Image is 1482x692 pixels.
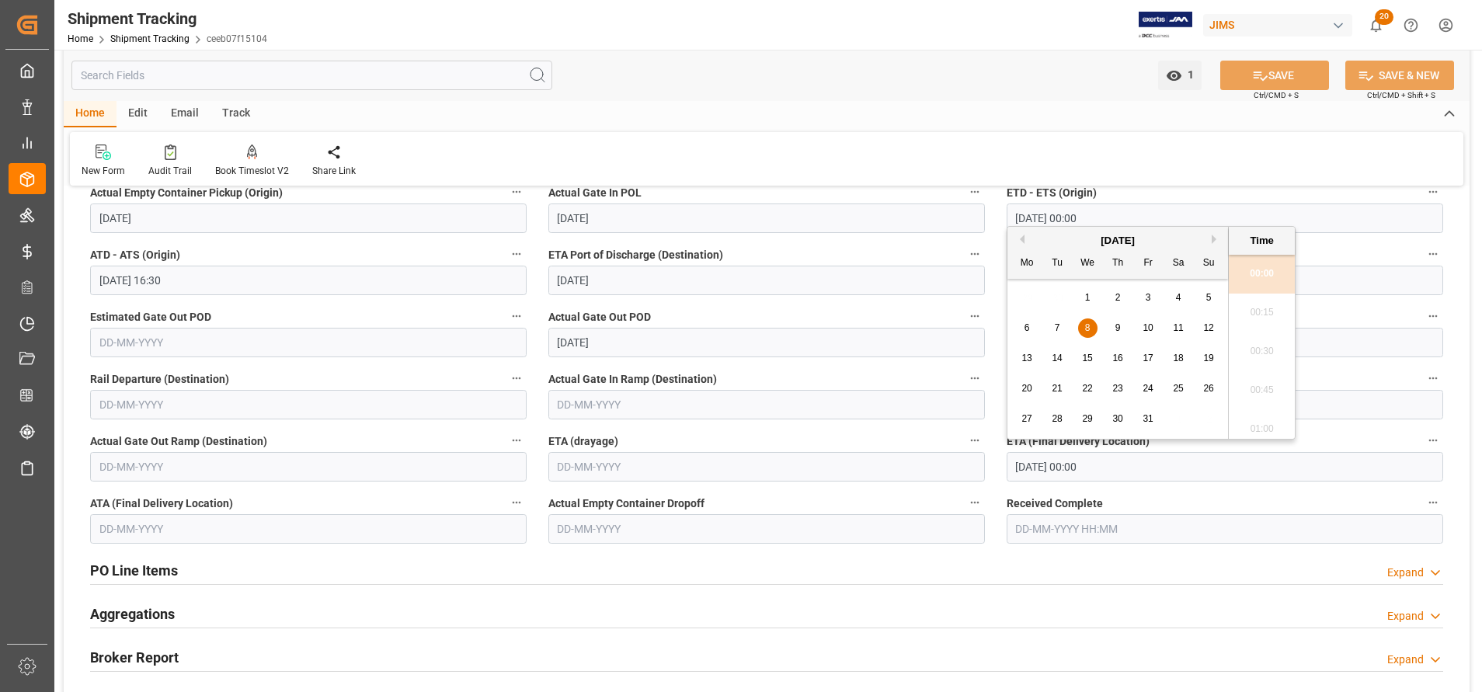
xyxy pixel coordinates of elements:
[1078,318,1098,338] div: Choose Wednesday, October 8th, 2025
[1203,353,1213,363] span: 19
[1078,349,1098,368] div: Choose Wednesday, October 15th, 2025
[90,203,527,233] input: DD-MM-YYYY
[548,185,642,201] span: Actual Gate In POL
[1115,292,1121,303] span: 2
[148,164,192,178] div: Audit Trail
[90,433,267,450] span: Actual Gate Out Ramp (Destination)
[1423,368,1443,388] button: Unloaded From Rail (Destination)
[1423,306,1443,326] button: Actual Loading On Train (Destination)
[90,496,233,512] span: ATA (Final Delivery Location)
[1423,244,1443,264] button: ATA Port of Discharge (Destination)
[1078,379,1098,398] div: Choose Wednesday, October 22nd, 2025
[1112,413,1122,424] span: 30
[1143,383,1153,394] span: 24
[548,433,618,450] span: ETA (drayage)
[1055,322,1060,333] span: 7
[1423,492,1443,513] button: Received Complete
[90,452,527,482] input: DD-MM-YYYY
[1139,12,1192,39] img: Exertis%20JAM%20-%20Email%20Logo.jpg_1722504956.jpg
[1212,235,1221,244] button: Next Month
[90,560,178,581] h2: PO Line Items
[1007,514,1443,544] input: DD-MM-YYYY HH:MM
[1018,318,1037,338] div: Choose Monday, October 6th, 2025
[965,430,985,450] button: ETA (drayage)
[90,328,527,357] input: DD-MM-YYYY
[1082,383,1092,394] span: 22
[1387,652,1424,668] div: Expand
[965,244,985,264] button: ETA Port of Discharge (Destination)
[82,164,125,178] div: New Form
[1108,288,1128,308] div: Choose Thursday, October 2nd, 2025
[965,306,985,326] button: Actual Gate Out POD
[1173,353,1183,363] span: 18
[1052,383,1062,394] span: 21
[68,33,93,44] a: Home
[1139,409,1158,429] div: Choose Friday, October 31st, 2025
[1048,409,1067,429] div: Choose Tuesday, October 28th, 2025
[1108,349,1128,368] div: Choose Thursday, October 16th, 2025
[548,452,985,482] input: DD-MM-YYYY
[548,203,985,233] input: DD-MM-YYYY
[1007,203,1443,233] input: DD-MM-YYYY HH:MM
[90,647,179,668] h2: Broker Report
[1085,322,1091,333] span: 8
[1021,413,1031,424] span: 27
[1358,8,1393,43] button: show 20 new notifications
[1012,283,1224,434] div: month 2025-10
[1169,318,1188,338] div: Choose Saturday, October 11th, 2025
[1082,353,1092,363] span: 15
[1423,182,1443,202] button: ETD - ETS (Origin)
[1048,318,1067,338] div: Choose Tuesday, October 7th, 2025
[1169,254,1188,273] div: Sa
[506,182,527,202] button: Actual Empty Container Pickup (Origin)
[1143,413,1153,424] span: 31
[1007,185,1097,201] span: ETD - ETS (Origin)
[1021,353,1031,363] span: 13
[1052,353,1062,363] span: 14
[965,368,985,388] button: Actual Gate In Ramp (Destination)
[1203,10,1358,40] button: JIMS
[1082,413,1092,424] span: 29
[1108,254,1128,273] div: Th
[1233,233,1291,249] div: Time
[1007,496,1103,512] span: Received Complete
[90,390,527,419] input: DD-MM-YYYY
[1173,383,1183,394] span: 25
[548,371,717,388] span: Actual Gate In Ramp (Destination)
[90,603,175,624] h2: Aggregations
[1203,322,1213,333] span: 12
[1169,349,1188,368] div: Choose Saturday, October 18th, 2025
[1078,409,1098,429] div: Choose Wednesday, October 29th, 2025
[1423,430,1443,450] button: ETA (Final Delivery Location)
[1112,383,1122,394] span: 23
[1206,292,1212,303] span: 5
[506,368,527,388] button: Rail Departure (Destination)
[1203,14,1352,37] div: JIMS
[1007,452,1443,482] input: DD-MM-YYYY HH:MM
[90,266,527,295] input: DD-MM-YYYY HH:MM
[90,309,211,325] span: Estimated Gate Out POD
[1078,288,1098,308] div: Choose Wednesday, October 1st, 2025
[506,492,527,513] button: ATA (Final Delivery Location)
[215,164,289,178] div: Book Timeslot V2
[1108,318,1128,338] div: Choose Thursday, October 9th, 2025
[1387,608,1424,624] div: Expand
[1021,383,1031,394] span: 20
[90,514,527,544] input: DD-MM-YYYY
[1199,288,1219,308] div: Choose Sunday, October 5th, 2025
[548,390,985,419] input: DD-MM-YYYY
[1078,254,1098,273] div: We
[1018,254,1037,273] div: Mo
[1220,61,1329,90] button: SAVE
[506,244,527,264] button: ATD - ATS (Origin)
[1139,254,1158,273] div: Fr
[1108,409,1128,429] div: Choose Thursday, October 30th, 2025
[965,182,985,202] button: Actual Gate In POL
[1393,8,1428,43] button: Help Center
[548,328,985,357] input: DD-MM-YYYY
[1048,349,1067,368] div: Choose Tuesday, October 14th, 2025
[1199,254,1219,273] div: Su
[1173,322,1183,333] span: 11
[1146,292,1151,303] span: 3
[1018,409,1037,429] div: Choose Monday, October 27th, 2025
